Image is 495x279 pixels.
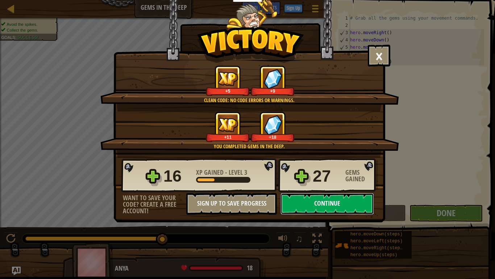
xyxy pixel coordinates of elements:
[227,168,244,177] span: Level
[263,115,282,135] img: Gems Gained
[345,169,378,182] div: Gems Gained
[123,195,186,214] div: Want to save your code? Create a free account!
[135,143,363,150] div: You completed Gems in the Deep.
[196,168,225,177] span: XP Gained
[186,193,277,215] button: Sign Up to Save Progress
[244,168,247,177] span: 3
[196,169,247,176] div: -
[280,193,374,215] button: Continue
[218,72,238,86] img: XP Gained
[252,134,293,140] div: +18
[252,88,293,94] div: +9
[135,97,363,104] div: Clean code: no code errors or warnings.
[368,45,390,66] button: ×
[197,27,304,63] img: Victory
[218,118,238,132] img: XP Gained
[163,165,192,188] div: 16
[207,88,248,94] div: +5
[263,69,282,89] img: Gems Gained
[207,134,248,140] div: +11
[313,165,341,188] div: 27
